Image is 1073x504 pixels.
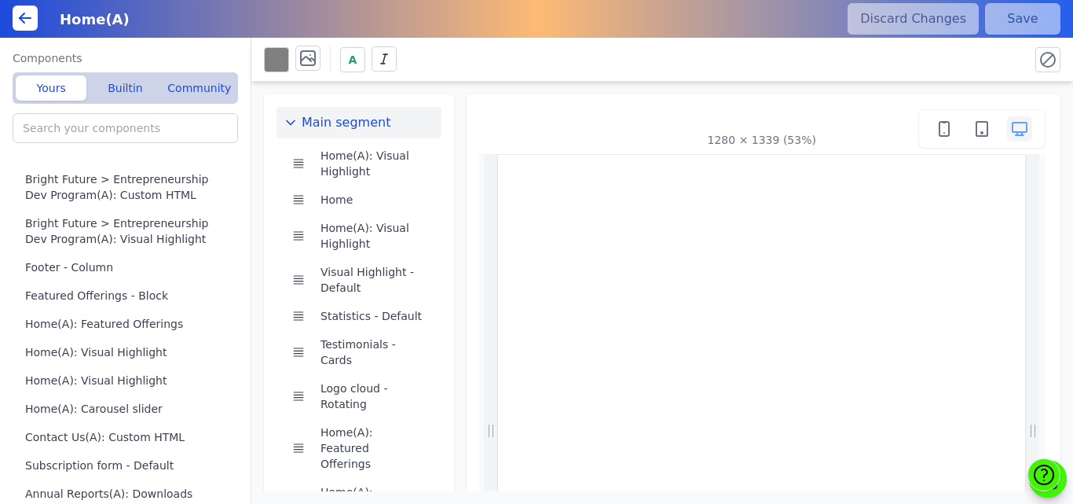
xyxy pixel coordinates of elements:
button: Reset all styles [1035,47,1060,72]
button: Subscription form - Default [13,451,244,480]
button: Main segment [276,107,441,138]
button: A [340,47,365,72]
button: Save [985,3,1060,35]
span: Main segment [302,113,390,132]
button: Background color [264,47,289,72]
button: Featured Offerings - Block [13,281,244,310]
button: Home(A): Visual Highlight [314,142,429,186]
div: 1280 × 1339 (53%) [708,132,816,148]
button: Tablet [969,116,994,142]
button: Italics [372,46,397,72]
button: Home(A): Featured Offerings [314,418,429,478]
button: Home(A): Visual Highlight [13,366,244,395]
button: Visual Highlight - Default [314,258,429,302]
button: Drag to reorder [289,343,308,362]
button: Discard Changes [848,3,979,35]
button: Builtin [90,75,160,101]
button: Drag to reorder [289,439,308,458]
button: Drag to reorder [289,307,308,326]
button: Home [314,186,429,214]
button: Mobile [932,116,957,142]
button: Yours [16,75,86,101]
input: Search your components [13,113,238,143]
button: Home(A): Visual Highlight [13,338,244,366]
span: A [349,52,357,68]
button: Footer - Column [13,253,244,281]
button: Drag to reorder [289,270,308,289]
button: Desktop [1007,116,1032,142]
button: Community [164,75,235,101]
button: Statistics - Default [314,302,429,330]
button: Bright Future > Entrepreneurship Dev Program(A): Custom HTML [13,165,244,209]
button: Background image [295,46,320,71]
button: Logo cloud - Rotating [314,374,429,418]
button: Home(A): Featured Offerings [13,310,244,338]
button: Contact Us(A): Custom HTML [13,423,244,451]
button: Home(A): Visual Highlight [314,214,429,258]
button: Bright Future > Entrepreneurship Dev Program(A): Visual Highlight [13,209,244,253]
button: Testimonials - Cards [314,330,429,374]
button: Drag to reorder [289,154,308,173]
button: Drag to reorder [289,387,308,406]
button: Home(A): Carousel slider [13,395,244,423]
button: Drag to reorder [289,226,308,245]
button: Drag to reorder [289,190,308,209]
label: Components [13,50,238,66]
